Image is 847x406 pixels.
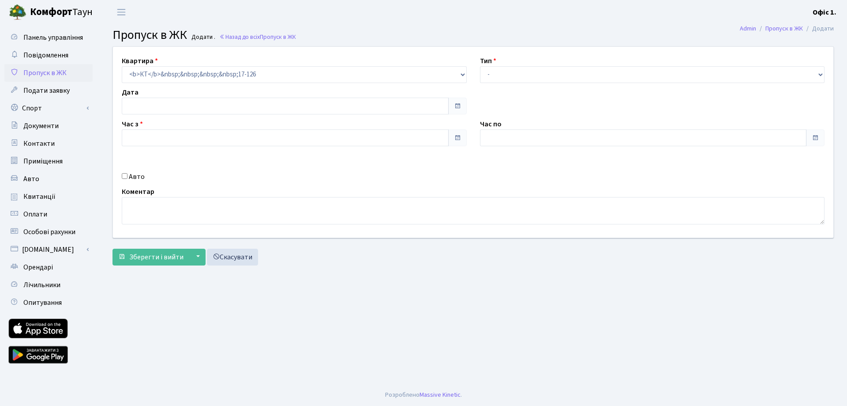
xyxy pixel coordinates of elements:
[4,64,93,82] a: Пропуск в ЖК
[9,4,26,21] img: logo.png
[23,280,60,290] span: Лічильники
[4,223,93,241] a: Особові рахунки
[385,390,462,400] div: Розроблено .
[740,24,756,33] a: Admin
[30,5,93,20] span: Таун
[129,171,145,182] label: Авто
[4,29,93,46] a: Панель управління
[4,276,93,294] a: Лічильники
[4,99,93,117] a: Спорт
[4,205,93,223] a: Оплати
[727,19,847,38] nav: breadcrumb
[803,24,834,34] li: Додати
[190,34,215,41] small: Додати .
[4,135,93,152] a: Контакти
[23,174,39,184] span: Авто
[23,156,63,166] span: Приміщення
[420,390,461,399] a: Massive Kinetic
[813,8,836,17] b: Офіс 1.
[112,249,189,266] button: Зберегти і вийти
[23,50,68,60] span: Повідомлення
[260,33,296,41] span: Пропуск в ЖК
[4,170,93,188] a: Авто
[4,152,93,170] a: Приміщення
[23,227,75,237] span: Особові рахунки
[4,117,93,135] a: Документи
[122,87,139,98] label: Дата
[813,7,836,18] a: Офіс 1.
[219,33,296,41] a: Назад до всіхПропуск в ЖК
[4,294,93,311] a: Опитування
[23,86,70,95] span: Подати заявку
[23,68,67,78] span: Пропуск в ЖК
[122,119,143,129] label: Час з
[23,298,62,307] span: Опитування
[4,258,93,276] a: Орендарі
[122,186,154,197] label: Коментар
[480,119,502,129] label: Час по
[4,188,93,205] a: Квитанції
[110,5,132,19] button: Переключити навігацію
[129,252,184,262] span: Зберегти і вийти
[4,241,93,258] a: [DOMAIN_NAME]
[207,249,258,266] a: Скасувати
[30,5,72,19] b: Комфорт
[4,46,93,64] a: Повідомлення
[4,82,93,99] a: Подати заявку
[23,262,53,272] span: Орендарі
[765,24,803,33] a: Пропуск в ЖК
[23,209,47,219] span: Оплати
[23,192,56,201] span: Квитанції
[112,26,187,44] span: Пропуск в ЖК
[480,56,496,66] label: Тип
[23,139,55,148] span: Контакти
[23,33,83,42] span: Панель управління
[122,56,158,66] label: Квартира
[23,121,59,131] span: Документи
